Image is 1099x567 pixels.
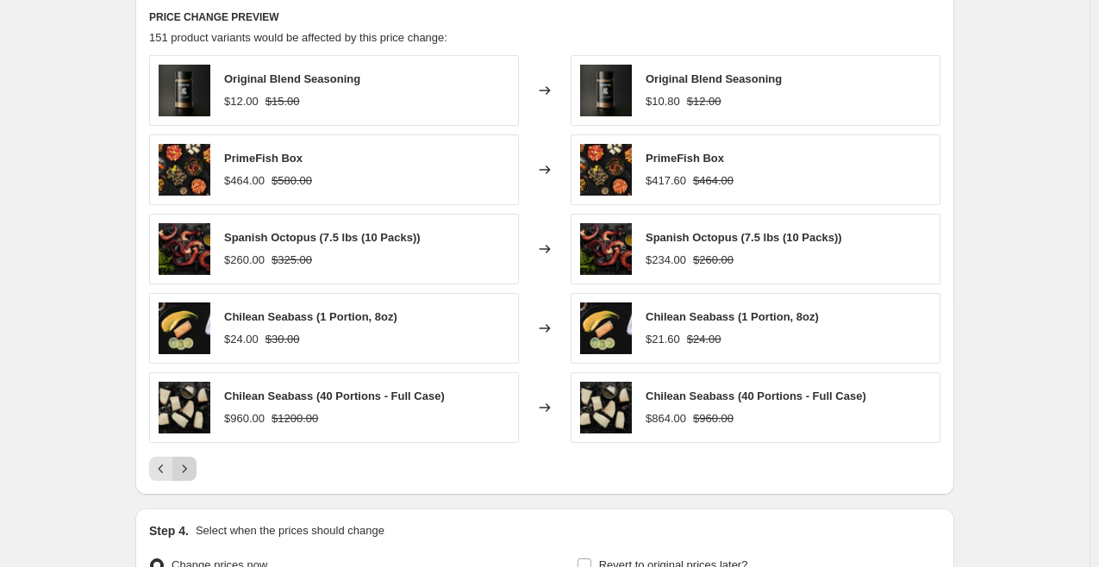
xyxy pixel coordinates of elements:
h6: PRICE CHANGE PREVIEW [149,10,940,24]
img: chilean-seabass-large-boxes-675837_80x.jpg [580,382,632,433]
strike: $12.00 [687,93,721,110]
span: 151 product variants would be affected by this price change: [149,31,447,44]
div: $234.00 [646,252,686,269]
h2: Step 4. [149,522,189,539]
strike: $24.00 [687,331,721,348]
div: $864.00 [646,410,686,427]
span: Chilean Seabass (1 Portion, 8oz) [646,310,819,323]
span: Chilean Seabass (1 Portion, 8oz) [224,310,397,323]
span: Original Blend Seasoning [646,72,782,85]
div: $960.00 [224,410,265,427]
span: Chilean Seabass (40 Portions - Full Case) [646,389,866,402]
div: $12.00 [224,93,259,110]
nav: Pagination [149,457,197,481]
img: chilean-seabass-1-portion-4oz-small-pack-971327_80x.jpg [580,302,632,354]
img: spanish-octopus-large-boxes-213488_80x.jpg [159,223,210,275]
img: primefish-box-curated-boxes-658585_80x.jpg [159,144,210,196]
img: chilean-seabass-large-boxes-675837_80x.jpg [159,382,210,433]
button: Previous [149,457,173,481]
strike: $325.00 [272,252,312,269]
strike: $15.00 [265,93,300,110]
strike: $464.00 [693,172,734,190]
strike: $260.00 [693,252,734,269]
img: spanish-octopus-large-boxes-213488_80x.jpg [580,223,632,275]
div: $10.80 [646,93,680,110]
img: original-blend-seasoning-bright-bold-blend-331808_80x.jpg [159,65,210,116]
strike: $30.00 [265,331,300,348]
img: chilean-seabass-1-portion-4oz-small-pack-971327_80x.jpg [159,302,210,354]
span: Original Blend Seasoning [224,72,360,85]
strike: $960.00 [693,410,734,427]
strike: $1200.00 [272,410,318,427]
span: Chilean Seabass (40 Portions - Full Case) [224,389,445,402]
div: $21.60 [646,331,680,348]
img: primefish-box-curated-boxes-658585_80x.jpg [580,144,632,196]
div: $24.00 [224,331,259,348]
span: Spanish Octopus (7.5 lbs (10 Packs)) [224,231,421,244]
div: $260.00 [224,252,265,269]
span: PrimeFish Box [646,152,724,165]
img: original-blend-seasoning-bright-bold-blend-331808_80x.jpg [580,65,632,116]
button: Next [172,457,197,481]
strike: $580.00 [272,172,312,190]
p: Select when the prices should change [196,522,384,539]
span: Spanish Octopus (7.5 lbs (10 Packs)) [646,231,842,244]
div: $464.00 [224,172,265,190]
span: PrimeFish Box [224,152,303,165]
div: $417.60 [646,172,686,190]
